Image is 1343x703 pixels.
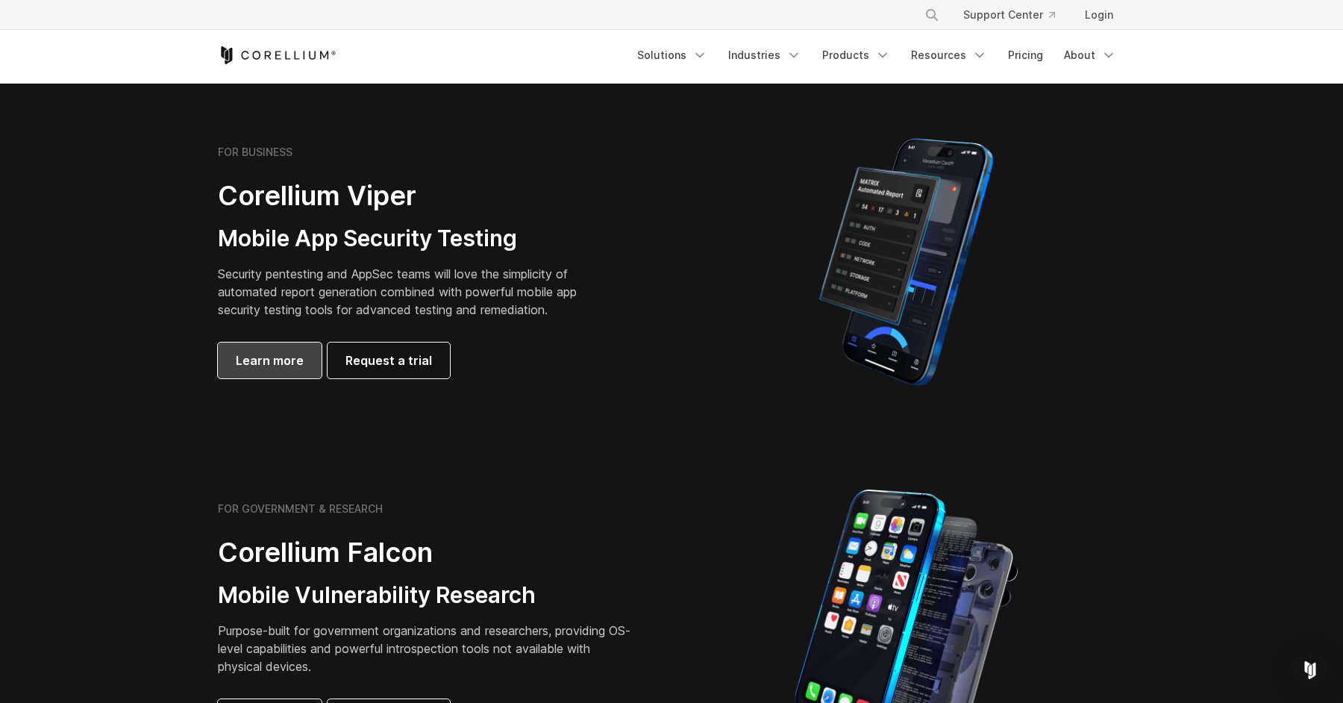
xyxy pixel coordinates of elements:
a: Pricing [999,42,1052,69]
h3: Mobile App Security Testing [218,225,600,253]
a: Industries [719,42,810,69]
p: Purpose-built for government organizations and researchers, providing OS-level capabilities and p... [218,622,636,675]
a: Products [813,42,899,69]
p: Security pentesting and AppSec teams will love the simplicity of automated report generation comb... [218,265,600,319]
h6: FOR BUSINESS [218,146,292,159]
a: Learn more [218,343,322,378]
h3: Mobile Vulnerability Research [218,581,636,610]
h6: FOR GOVERNMENT & RESEARCH [218,502,383,516]
a: About [1055,42,1125,69]
button: Search [918,1,945,28]
a: Solutions [628,42,716,69]
div: Navigation Menu [628,42,1125,69]
img: Corellium MATRIX automated report on iPhone showing app vulnerability test results across securit... [794,131,1018,393]
h2: Corellium Viper [218,179,600,213]
h2: Corellium Falcon [218,536,636,569]
a: Corellium Home [218,46,336,64]
a: Request a trial [328,343,450,378]
a: Login [1073,1,1125,28]
div: Open Intercom Messenger [1292,652,1328,688]
span: Learn more [236,351,304,369]
div: Navigation Menu [907,1,1125,28]
a: Resources [902,42,996,69]
a: Support Center [951,1,1067,28]
span: Request a trial [345,351,432,369]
